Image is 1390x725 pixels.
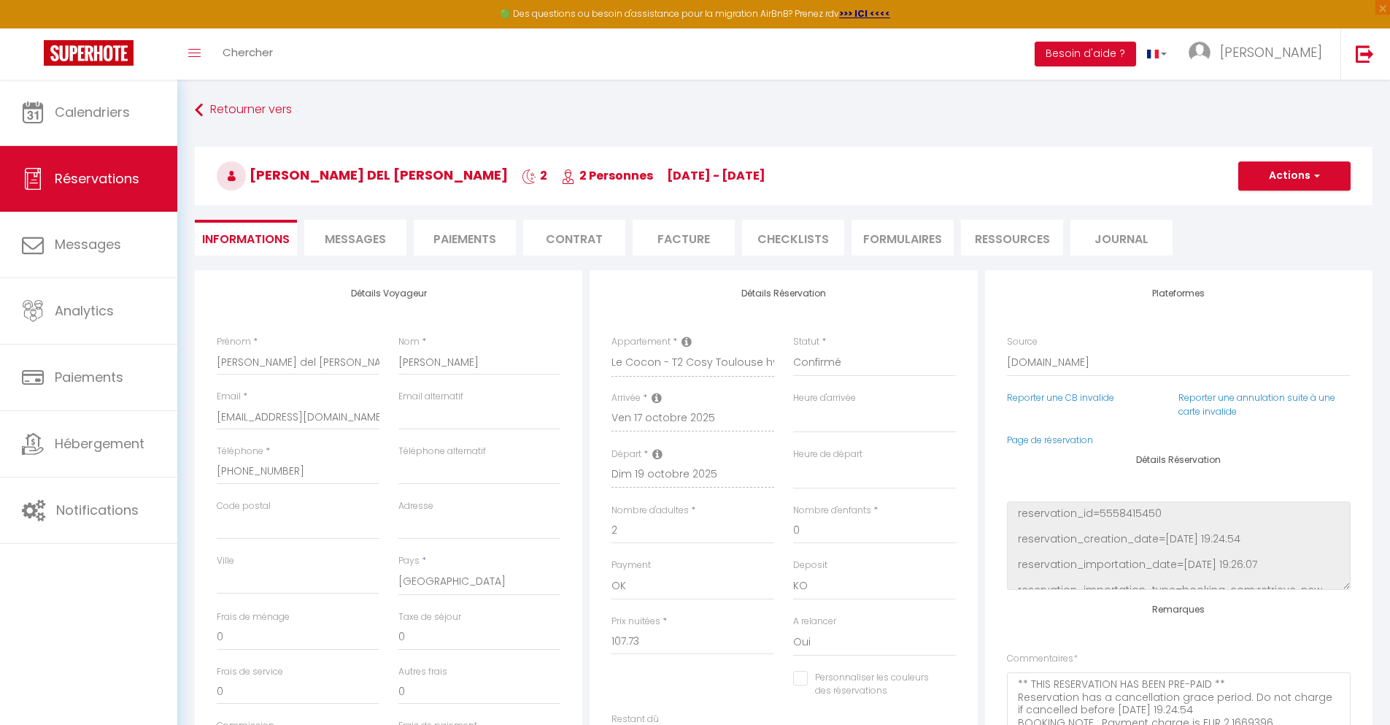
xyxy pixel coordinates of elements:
[398,610,461,624] label: Taxe de séjour
[793,391,856,405] label: Heure d'arrivée
[1189,42,1211,64] img: ...
[223,45,273,60] span: Chercher
[1007,335,1038,349] label: Source
[195,97,1372,123] a: Retourner vers
[793,559,827,572] label: Deposit
[217,499,271,513] label: Code postal
[793,335,819,349] label: Statut
[398,665,447,679] label: Autres frais
[55,103,130,121] span: Calendriers
[1178,28,1340,80] a: ... [PERSON_NAME]
[1070,220,1173,256] li: Journal
[325,231,386,248] span: Messages
[793,615,836,629] label: A relancer
[217,335,251,349] label: Prénom
[212,28,284,80] a: Chercher
[611,615,660,629] label: Prix nuitées
[611,504,689,518] label: Nombre d'adultes
[1178,391,1335,418] a: Reporter une annulation suite à une carte invalide
[1007,652,1078,666] label: Commentaires
[793,504,871,518] label: Nombre d'enfants
[1035,42,1136,66] button: Besoin d'aide ?
[611,559,651,572] label: Payment
[55,235,121,253] span: Messages
[1007,455,1351,465] h4: Détails Réservation
[522,167,547,184] span: 2
[44,40,134,66] img: Super Booking
[398,390,463,404] label: Email alternatif
[1007,288,1351,299] h4: Plateformes
[611,335,671,349] label: Appartement
[398,554,420,568] label: Pays
[611,288,955,299] h4: Détails Réservation
[793,448,862,461] label: Heure de départ
[561,167,653,184] span: 2 Personnes
[217,665,283,679] label: Frais de service
[398,445,486,459] label: Téléphone alternatif
[217,288,560,299] h4: Détails Voyageur
[217,554,234,568] label: Ville
[611,391,641,405] label: Arrivée
[1007,434,1093,446] a: Page de réservation
[217,390,241,404] label: Email
[1238,161,1351,191] button: Actions
[398,335,420,349] label: Nom
[1220,43,1322,61] span: [PERSON_NAME]
[398,499,433,513] label: Adresse
[56,501,139,519] span: Notifications
[742,220,844,256] li: CHECKLISTS
[961,220,1063,256] li: Ressources
[1356,45,1374,63] img: logout
[217,166,508,184] span: [PERSON_NAME] del [PERSON_NAME]
[1007,391,1114,404] a: Reporter une CB invalide
[55,368,123,386] span: Paiements
[852,220,954,256] li: FORMULAIRES
[55,302,114,320] span: Analytics
[217,610,290,624] label: Frais de ménage
[523,220,625,256] li: Contrat
[195,220,297,256] li: Informations
[55,169,139,188] span: Réservations
[55,434,144,453] span: Hébergement
[611,448,641,461] label: Départ
[217,445,263,459] label: Téléphone
[667,167,765,184] span: [DATE] - [DATE]
[839,7,890,20] a: >>> ICI <<<<
[414,220,516,256] li: Paiements
[633,220,735,256] li: Facture
[1007,605,1351,615] h4: Remarques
